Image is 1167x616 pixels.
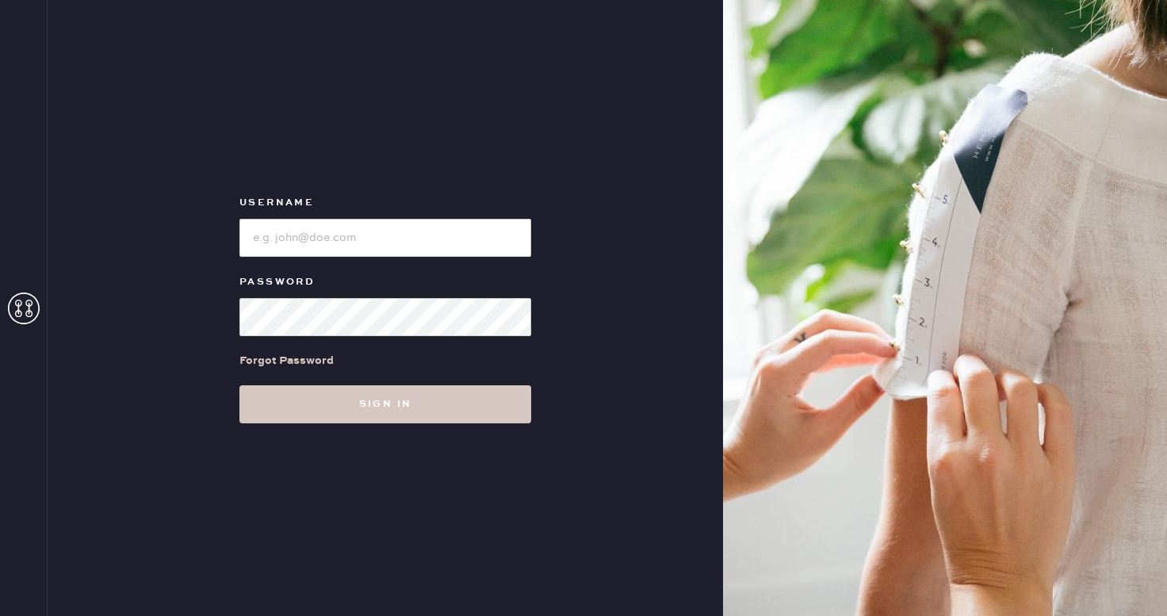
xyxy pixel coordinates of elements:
[239,273,531,292] label: Password
[239,385,531,423] button: Sign in
[239,336,334,385] a: Forgot Password
[239,193,531,212] label: Username
[239,352,334,369] div: Forgot Password
[239,219,531,257] input: e.g. john@doe.com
